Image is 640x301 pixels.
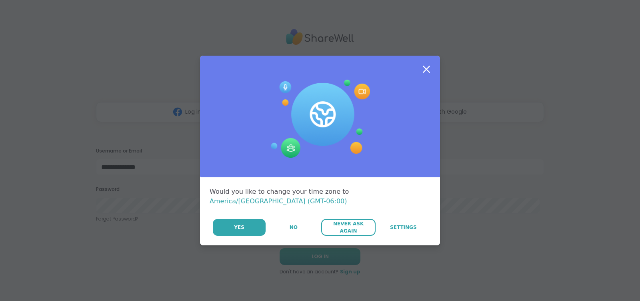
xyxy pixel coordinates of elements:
span: Settings [390,224,417,231]
button: No [266,219,320,236]
span: Yes [234,224,244,231]
span: No [290,224,298,231]
button: Never Ask Again [321,219,375,236]
a: Settings [376,219,430,236]
span: Never Ask Again [325,220,371,235]
span: America/[GEOGRAPHIC_DATA] (GMT-06:00) [210,197,347,205]
img: Session Experience [270,80,370,158]
button: Yes [213,219,266,236]
div: Would you like to change your time zone to [210,187,430,206]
